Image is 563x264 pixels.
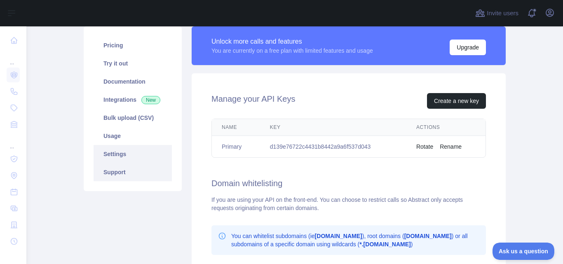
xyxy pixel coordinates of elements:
button: Create a new key [427,93,486,109]
div: ... [7,49,20,66]
a: Support [94,163,172,181]
a: Pricing [94,36,172,54]
div: Unlock more calls and features [211,37,373,47]
b: *.[DOMAIN_NAME] [359,241,411,248]
h2: Manage your API Keys [211,93,295,109]
a: Settings [94,145,172,163]
button: Rotate [416,143,433,151]
h2: Domain whitelisting [211,178,486,189]
a: Integrations New [94,91,172,109]
a: Try it out [94,54,172,72]
div: ... [7,133,20,150]
th: Name [212,119,260,136]
button: Invite users [474,7,520,20]
a: Documentation [94,72,172,91]
button: Upgrade [450,40,486,55]
button: Rename [440,143,462,151]
th: Actions [406,119,486,136]
b: [DOMAIN_NAME] [404,233,452,239]
span: Invite users [487,9,518,18]
div: You are currently on a free plan with limited features and usage [211,47,373,55]
td: d139e76722c4431b8442a9a6f537d043 [260,136,406,158]
div: If you are using your API on the front-end. You can choose to restrict calls so Abstract only acc... [211,196,486,212]
iframe: Toggle Customer Support [493,243,555,260]
a: Usage [94,127,172,145]
a: Bulk upload (CSV) [94,109,172,127]
p: You can whitelist subdomains (ie ), root domains ( ) or all subdomains of a specific domain using... [231,232,479,248]
span: New [141,96,160,104]
th: Key [260,119,406,136]
td: Primary [212,136,260,158]
b: [DOMAIN_NAME] [315,233,362,239]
